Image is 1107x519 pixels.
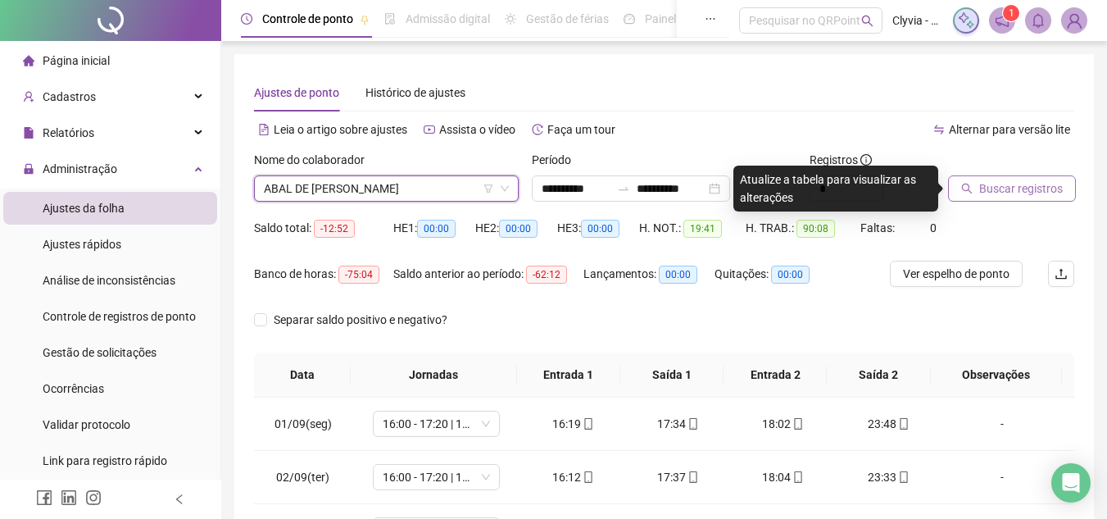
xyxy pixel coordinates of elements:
[526,12,609,25] span: Gestão de férias
[1031,13,1046,28] span: bell
[733,166,938,212] div: Atualize a tabela para visualizar as alterações
[517,353,620,398] th: Entrada 1
[1009,7,1014,19] span: 1
[683,220,722,238] span: 19:41
[23,55,34,66] span: home
[791,471,804,483] span: mobile
[949,123,1070,136] span: Alternar para versão lite
[500,184,510,193] span: down
[439,123,515,136] span: Assista o vídeo
[686,418,699,430] span: mobile
[744,468,823,486] div: 18:04
[351,353,517,398] th: Jornadas
[43,162,117,175] span: Administração
[724,353,827,398] th: Entrada 2
[557,219,639,238] div: HE 3:
[617,182,630,195] span: to
[174,494,185,505] span: left
[581,418,594,430] span: mobile
[903,265,1009,283] span: Ver espelho de ponto
[1051,463,1091,503] div: Open Intercom Messenger
[23,163,34,175] span: lock
[930,221,937,234] span: 0
[274,417,332,430] span: 01/09(seg)
[254,353,351,398] th: Data
[43,274,175,287] span: Análise de inconsistências
[338,266,379,284] span: -75:04
[860,154,872,166] span: info-circle
[892,11,943,30] span: Clyvia - LIPSFIHA
[43,310,196,323] span: Controle de registros de ponto
[534,415,613,433] div: 16:19
[948,175,1076,202] button: Buscar registros
[85,489,102,506] span: instagram
[954,415,1050,433] div: -
[979,180,1063,198] span: Buscar registros
[624,13,635,25] span: dashboard
[645,12,709,25] span: Painel do DP
[384,13,396,25] span: file-done
[581,471,594,483] span: mobile
[475,219,557,238] div: HE 2:
[532,124,543,135] span: history
[890,261,1023,287] button: Ver espelho de ponto
[860,221,897,234] span: Faltas:
[534,468,613,486] div: 16:12
[849,415,928,433] div: 23:48
[406,12,490,25] span: Admissão digital
[659,266,697,284] span: 00:00
[961,183,973,194] span: search
[771,266,810,284] span: 00:00
[849,468,928,486] div: 23:33
[241,13,252,25] span: clock-circle
[995,13,1009,28] span: notification
[36,489,52,506] span: facebook
[639,415,718,433] div: 17:34
[954,468,1050,486] div: -
[1055,267,1068,280] span: upload
[264,176,509,201] span: ABAL DE LIMA ALVES
[944,366,1049,384] span: Observações
[861,15,873,27] span: search
[23,91,34,102] span: user-add
[43,238,121,251] span: Ajustes rápidos
[43,126,94,139] span: Relatórios
[505,13,516,25] span: sun
[957,11,975,30] img: sparkle-icon.fc2bf0ac1784a2077858766a79e2daf3.svg
[1003,5,1019,21] sup: 1
[267,311,454,329] span: Separar saldo positivo e negativo?
[43,382,104,395] span: Ocorrências
[43,418,130,431] span: Validar protocolo
[931,353,1062,398] th: Observações
[639,468,718,486] div: 17:37
[744,415,823,433] div: 18:02
[532,151,582,169] label: Período
[746,219,860,238] div: H. TRAB.:
[896,471,910,483] span: mobile
[254,219,393,238] div: Saldo total:
[547,123,615,136] span: Faça um tour
[276,471,329,484] span: 02/09(ter)
[526,266,567,284] span: -62:12
[393,219,475,238] div: HE 1:
[365,86,465,99] span: Histórico de ajustes
[639,219,746,238] div: H. NOT.:
[791,418,804,430] span: mobile
[383,465,490,489] span: 16:00 - 17:20 | 17:50 - 00:00
[43,202,125,215] span: Ajustes da folha
[417,220,456,238] span: 00:00
[274,123,407,136] span: Leia o artigo sobre ajustes
[360,15,370,25] span: pushpin
[705,13,716,25] span: ellipsis
[43,454,167,467] span: Link para registro rápido
[424,124,435,135] span: youtube
[254,151,375,169] label: Nome do colaborador
[61,489,77,506] span: linkedin
[810,151,872,169] span: Registros
[715,265,829,284] div: Quitações:
[262,12,353,25] span: Controle de ponto
[314,220,355,238] span: -12:52
[620,353,724,398] th: Saída 1
[796,220,835,238] span: 90:08
[43,346,157,359] span: Gestão de solicitações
